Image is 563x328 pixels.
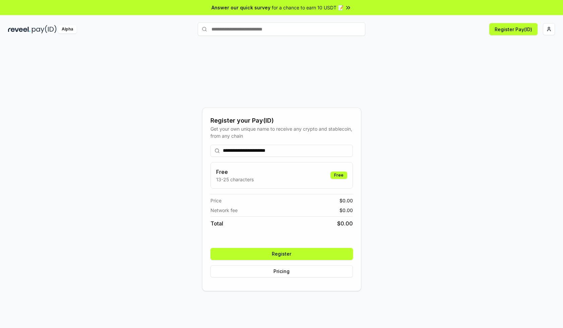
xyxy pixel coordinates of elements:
button: Register [210,248,353,260]
div: Register your Pay(ID) [210,116,353,125]
span: for a chance to earn 10 USDT 📝 [272,4,343,11]
h3: Free [216,168,254,176]
div: Free [330,172,347,179]
p: 13-25 characters [216,176,254,183]
span: Total [210,219,223,227]
div: Get your own unique name to receive any crypto and stablecoin, from any chain [210,125,353,139]
span: $ 0.00 [337,219,353,227]
div: Alpha [58,25,77,34]
span: $ 0.00 [339,207,353,214]
img: reveel_dark [8,25,30,34]
span: Answer our quick survey [211,4,270,11]
img: pay_id [32,25,57,34]
button: Register Pay(ID) [489,23,538,35]
span: $ 0.00 [339,197,353,204]
span: Price [210,197,222,204]
button: Pricing [210,265,353,277]
span: Network fee [210,207,238,214]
